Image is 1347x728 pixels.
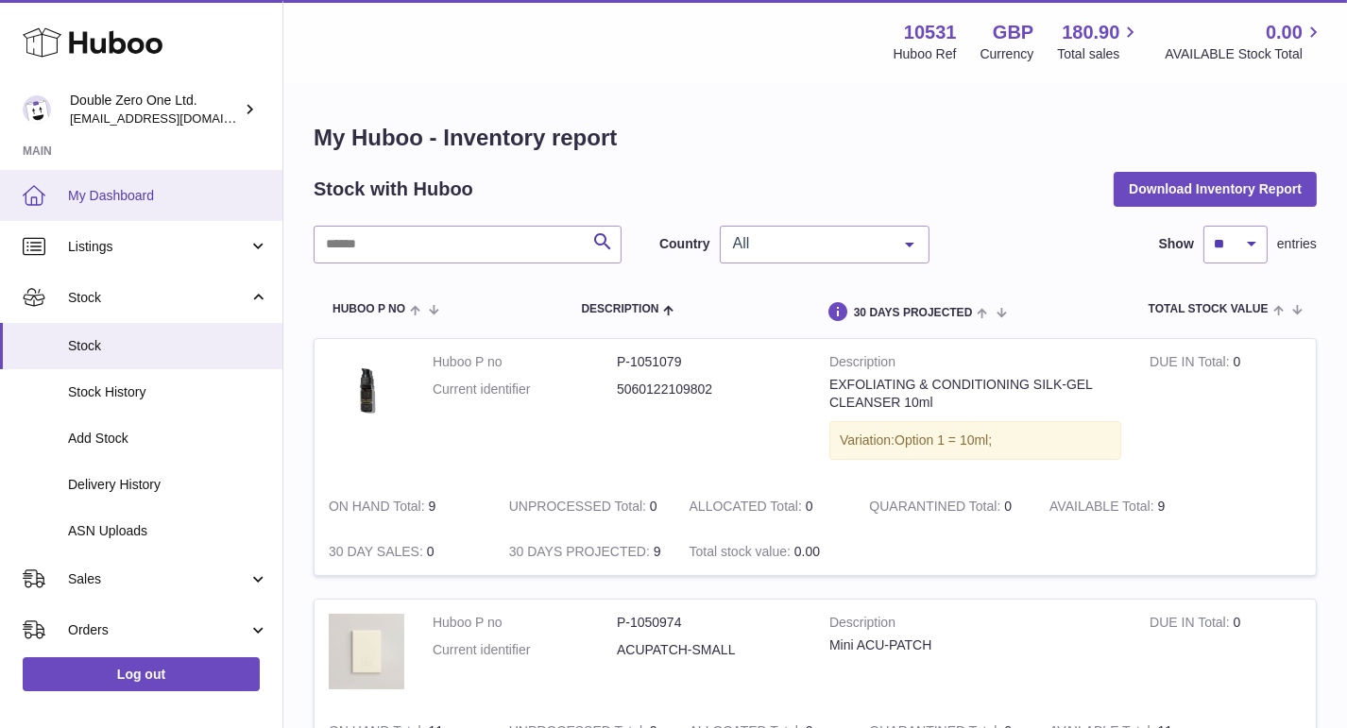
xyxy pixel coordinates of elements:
[70,110,278,126] span: [EMAIL_ADDRESS][DOMAIN_NAME]
[315,529,495,575] td: 0
[617,641,801,659] dd: ACUPATCH-SMALL
[332,303,405,315] span: Huboo P no
[1057,45,1141,63] span: Total sales
[617,381,801,398] dd: 5060122109802
[854,307,973,319] span: 30 DAYS PROJECTED
[1150,354,1233,374] strong: DUE IN Total
[617,614,801,632] dd: P-1050974
[581,303,658,315] span: Description
[869,499,1004,518] strong: QUARANTINED Total
[433,641,617,659] dt: Current identifier
[1277,235,1317,253] span: entries
[68,187,268,205] span: My Dashboard
[329,614,404,689] img: product image
[829,636,1121,654] div: Mini ACU-PATCH
[509,544,654,564] strong: 30 DAYS PROJECTED
[68,289,248,307] span: Stock
[1149,303,1269,315] span: Total stock value
[728,234,891,253] span: All
[329,499,429,518] strong: ON HAND Total
[829,376,1121,412] div: EXFOLIATING & CONDITIONING SILK-GEL CLEANSER 10ml
[617,353,801,371] dd: P-1051079
[68,621,248,639] span: Orders
[509,499,650,518] strong: UNPROCESSED Total
[68,430,268,448] span: Add Stock
[659,235,710,253] label: Country
[68,337,268,355] span: Stock
[1135,339,1316,483] td: 0
[68,570,248,588] span: Sales
[1114,172,1317,206] button: Download Inventory Report
[433,381,617,398] dt: Current identifier
[329,353,404,429] img: product image
[314,177,473,202] h2: Stock with Huboo
[23,95,51,124] img: hello@001skincare.com
[675,483,856,530] td: 0
[895,432,992,448] span: Option 1 = 10ml;
[1159,235,1194,253] label: Show
[993,20,1033,45] strong: GBP
[70,92,240,127] div: Double Zero One Ltd.
[315,483,495,530] td: 9
[829,353,1121,376] strong: Description
[894,45,957,63] div: Huboo Ref
[1035,483,1216,530] td: 9
[1004,499,1012,514] span: 0
[314,123,1317,153] h1: My Huboo - Inventory report
[1165,20,1324,63] a: 0.00 AVAILABLE Stock Total
[433,614,617,632] dt: Huboo P no
[68,522,268,540] span: ASN Uploads
[1049,499,1157,518] strong: AVAILABLE Total
[68,476,268,494] span: Delivery History
[829,614,1121,636] strong: Description
[1135,600,1316,708] td: 0
[829,421,1121,460] div: Variation:
[433,353,617,371] dt: Huboo P no
[904,20,957,45] strong: 10531
[329,544,427,564] strong: 30 DAY SALES
[495,483,675,530] td: 0
[1165,45,1324,63] span: AVAILABLE Stock Total
[1062,20,1119,45] span: 180.90
[1266,20,1303,45] span: 0.00
[1150,615,1233,635] strong: DUE IN Total
[794,544,820,559] span: 0.00
[68,383,268,401] span: Stock History
[980,45,1034,63] div: Currency
[495,529,675,575] td: 9
[690,544,794,564] strong: Total stock value
[68,238,248,256] span: Listings
[690,499,806,518] strong: ALLOCATED Total
[23,657,260,691] a: Log out
[1057,20,1141,63] a: 180.90 Total sales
